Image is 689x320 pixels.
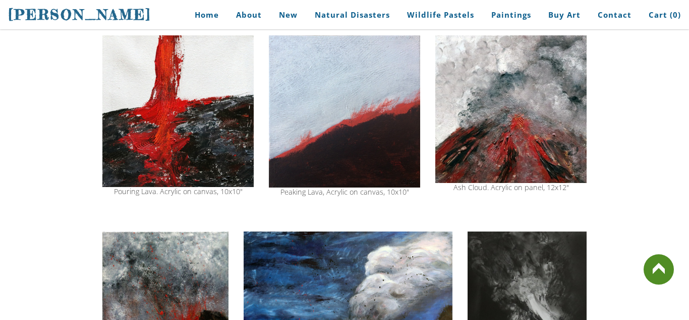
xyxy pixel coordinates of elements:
[269,35,420,188] img: lava painting
[435,184,587,191] div: Ash Cloud. Acrylic on panel, 12x12"
[673,10,678,20] span: 0
[641,4,681,26] a: Cart (0)
[399,4,482,26] a: Wildlife Pastels
[307,4,397,26] a: Natural Disasters
[180,4,226,26] a: Home
[435,35,587,183] img: stratovolcano explosion
[590,4,639,26] a: Contact
[8,6,151,23] span: [PERSON_NAME]
[102,35,254,187] img: flowing lava
[102,188,254,195] div: Pouring Lava. Acrylic on canvas, 10x10"
[541,4,588,26] a: Buy Art
[269,189,420,196] div: Peaking Lava, Acrylic on canvas, 10x10"
[484,4,539,26] a: Paintings
[271,4,305,26] a: New
[228,4,269,26] a: About
[8,5,151,24] a: [PERSON_NAME]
